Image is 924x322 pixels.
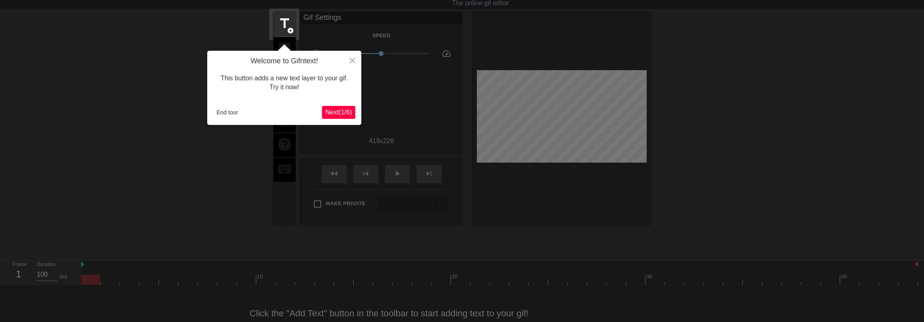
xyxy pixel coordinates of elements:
[213,66,355,100] div: This button adds a new text layer to your gif. Try it now!
[325,109,352,116] span: Next ( 1 / 6 )
[213,57,355,66] h4: Welcome to Gifntext!
[343,51,361,69] button: Close
[213,106,241,118] button: End tour
[322,106,355,119] button: Next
